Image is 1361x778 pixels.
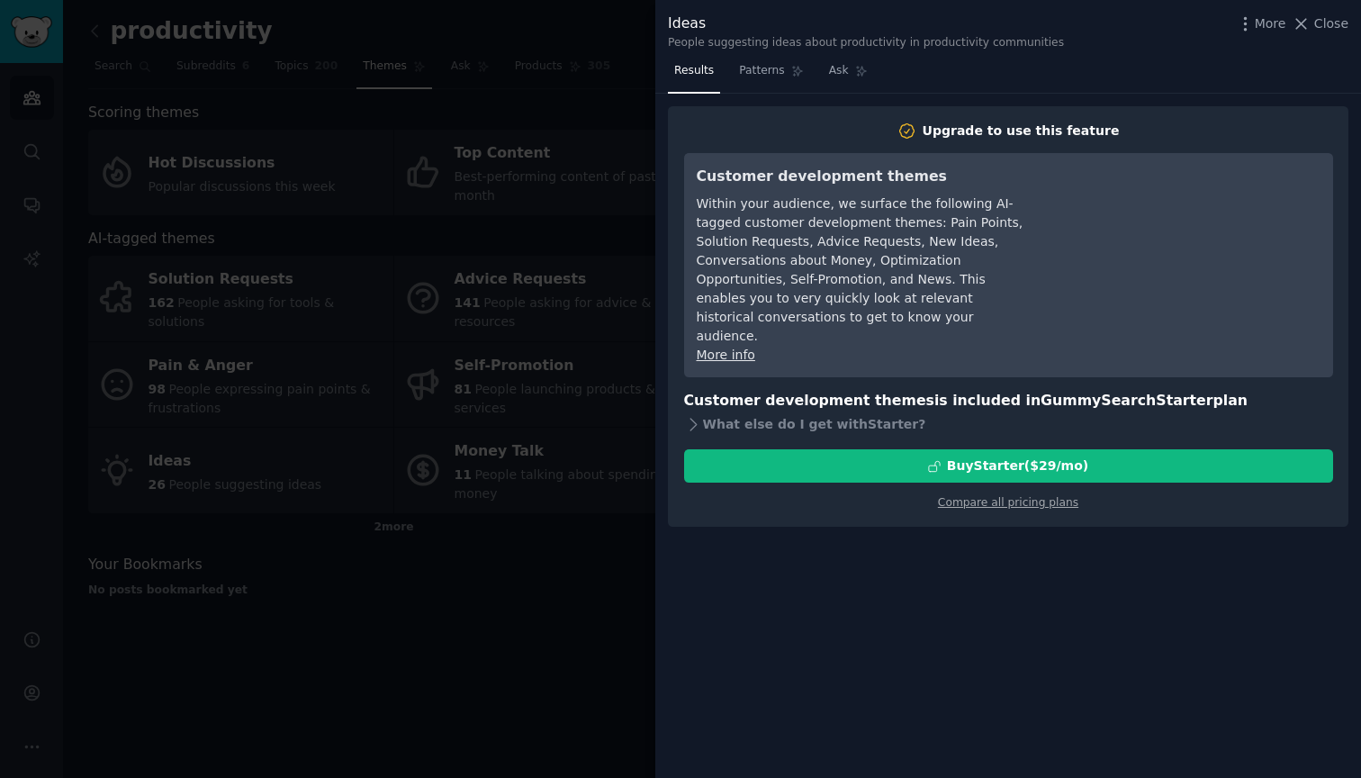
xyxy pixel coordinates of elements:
[1050,166,1320,301] iframe: YouTube video player
[739,63,784,79] span: Patterns
[668,35,1064,51] div: People suggesting ideas about productivity in productivity communities
[733,57,809,94] a: Patterns
[1041,392,1212,409] span: GummySearch Starter
[684,449,1333,483] button: BuyStarter($29/mo)
[947,457,1088,475] div: Buy Starter ($ 29 /mo )
[923,122,1120,140] div: Upgrade to use this feature
[1314,14,1348,33] span: Close
[684,390,1333,412] h3: Customer development themes is included in plan
[674,63,714,79] span: Results
[1236,14,1286,33] button: More
[668,13,1064,35] div: Ideas
[697,166,1025,188] h3: Customer development themes
[1292,14,1348,33] button: Close
[823,57,874,94] a: Ask
[697,348,755,362] a: More info
[938,496,1078,509] a: Compare all pricing plans
[668,57,720,94] a: Results
[829,63,849,79] span: Ask
[1255,14,1286,33] span: More
[684,412,1333,437] div: What else do I get with Starter ?
[697,194,1025,346] div: Within your audience, we surface the following AI-tagged customer development themes: Pain Points...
